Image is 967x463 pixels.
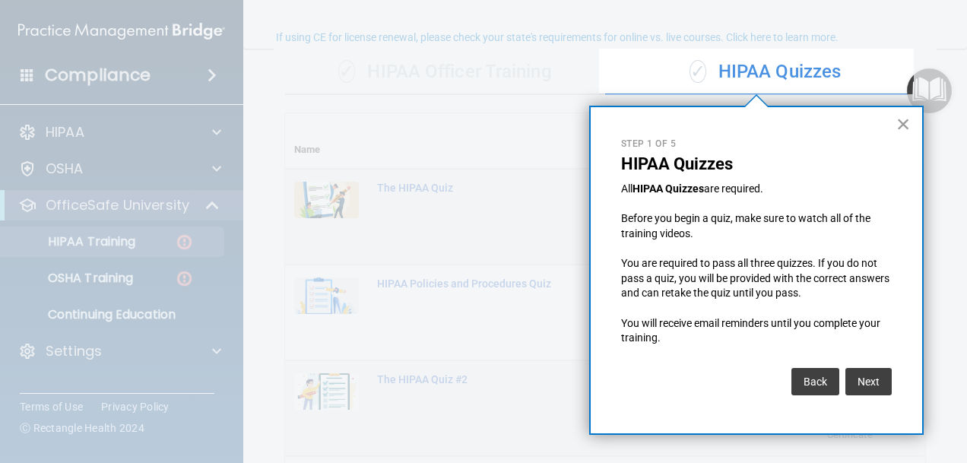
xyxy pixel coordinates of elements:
p: HIPAA Quizzes [621,154,892,174]
strong: HIPAA Quizzes [633,182,704,195]
span: All [621,182,633,195]
button: Next [845,368,892,395]
button: Close [896,112,911,136]
p: You will receive email reminders until you complete your training. [621,316,892,346]
span: ✓ [690,60,706,83]
p: Step 1 of 5 [621,138,892,151]
div: HIPAA Quizzes [605,49,925,95]
p: You are required to pass all three quizzes. If you do not pass a quiz, you will be provided with ... [621,256,892,301]
p: Before you begin a quiz, make sure to watch all of the training videos. [621,211,892,241]
button: Open Resource Center [907,68,952,113]
button: Back [791,368,839,395]
span: are required. [704,182,763,195]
